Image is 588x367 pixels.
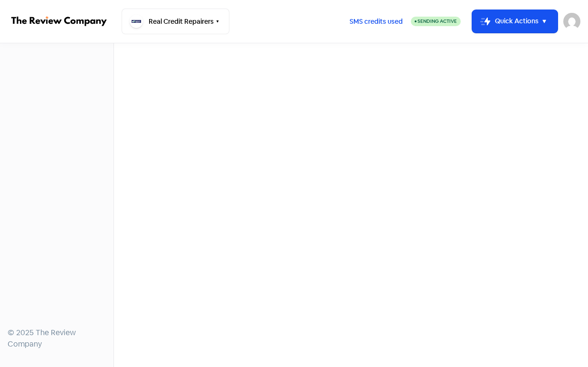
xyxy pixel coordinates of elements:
[417,18,457,24] span: Sending Active
[350,17,403,27] span: SMS credits used
[341,16,411,26] a: SMS credits used
[8,327,106,350] div: © 2025 The Review Company
[411,16,461,27] a: Sending Active
[122,9,229,34] button: Real Credit Repairers
[563,13,580,30] img: User
[472,10,558,33] button: Quick Actions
